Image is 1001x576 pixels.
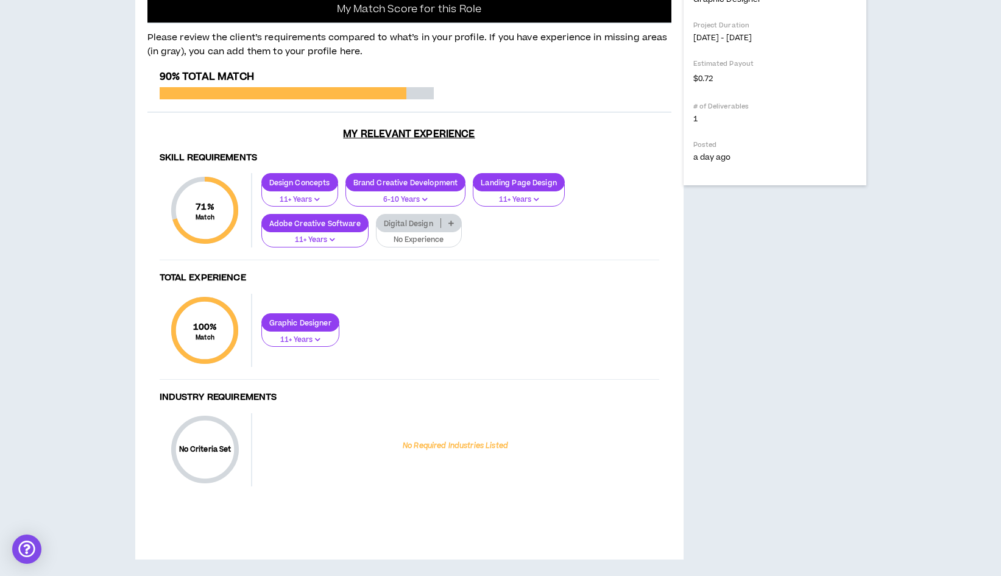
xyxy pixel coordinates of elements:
[261,224,369,247] button: 11+ Years
[269,235,361,246] p: 11+ Years
[693,113,857,124] p: 1
[346,178,465,187] p: Brand Creative Development
[353,194,458,205] p: 6-10 Years
[160,392,659,404] h4: Industry Requirements
[147,128,671,140] h3: My Relevant Experience
[269,335,331,346] p: 11+ Years
[693,21,857,30] p: Project Duration
[262,178,338,187] p: Design Concepts
[345,184,466,207] button: 6-10 Years
[337,3,481,15] p: My Match Score for this Role
[193,321,218,333] span: 100 %
[193,333,218,342] small: Match
[261,324,339,347] button: 11+ Years
[693,102,857,111] p: # of Deliverables
[262,318,339,327] p: Graphic Designer
[160,152,659,164] h4: Skill Requirements
[481,194,557,205] p: 11+ Years
[693,140,857,149] p: Posted
[12,535,41,564] div: Open Intercom Messenger
[262,219,368,228] p: Adobe Creative Software
[693,59,857,68] p: Estimated Payout
[160,69,254,84] span: 90% Total Match
[196,201,214,213] span: 71 %
[172,444,239,455] p: No Criteria Set
[160,272,659,284] h4: Total Experience
[269,194,330,205] p: 11+ Years
[196,213,214,222] small: Match
[384,235,454,246] p: No Experience
[261,184,338,207] button: 11+ Years
[473,184,565,207] button: 11+ Years
[376,224,462,247] button: No Experience
[403,441,508,452] p: No Required Industries Listed
[693,32,857,43] p: [DATE] - [DATE]
[693,71,713,85] span: $0.72
[693,152,857,163] p: a day ago
[377,219,440,228] p: Digital Design
[473,178,564,187] p: Landing Page Design
[147,24,671,59] p: Please review the client’s requirements compared to what’s in your profile. If you have experienc...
